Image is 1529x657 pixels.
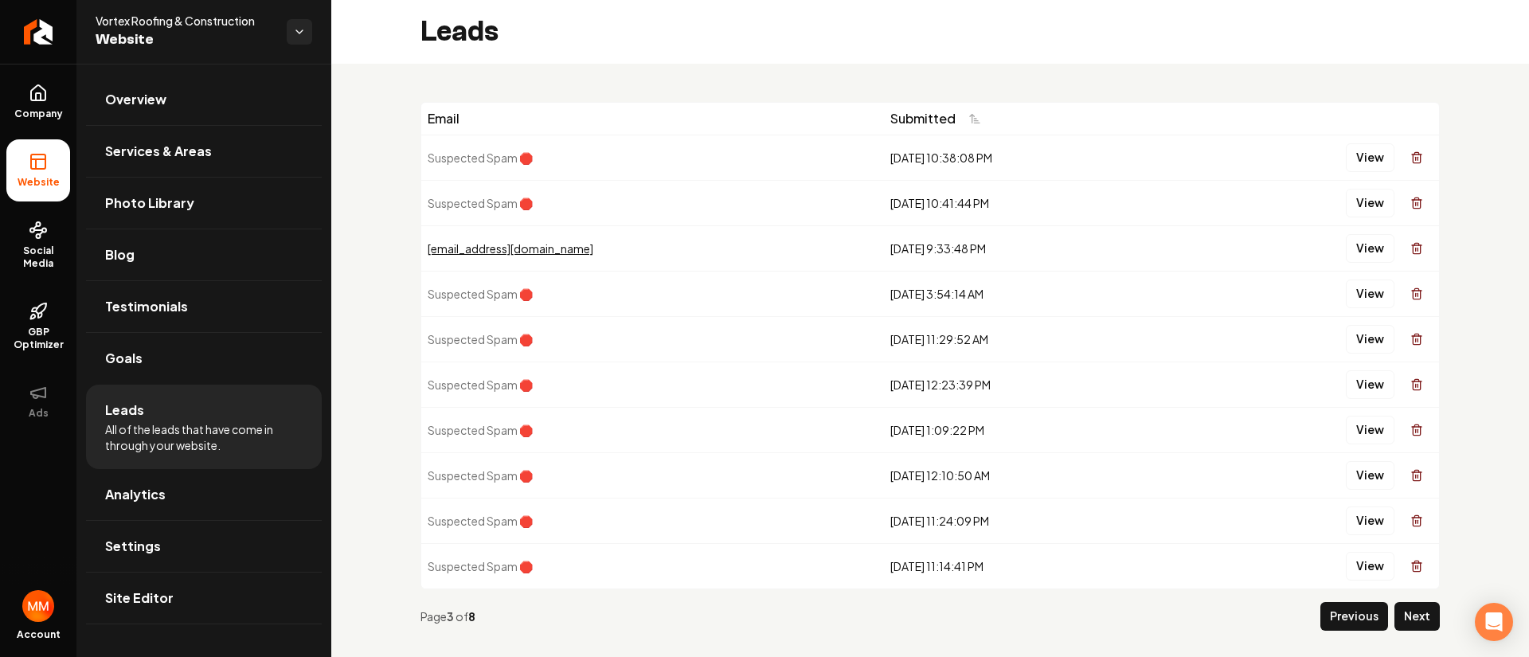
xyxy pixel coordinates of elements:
[428,196,533,210] span: Suspected Spam 🛑
[105,245,135,264] span: Blog
[6,289,70,364] a: GBP Optimizer
[428,514,533,528] span: Suspected Spam 🛑
[428,468,533,483] span: Suspected Spam 🛑
[6,244,70,270] span: Social Media
[890,150,1175,166] div: [DATE] 10:38:08 PM
[86,229,322,280] a: Blog
[105,142,212,161] span: Services & Areas
[420,609,447,624] span: Page
[96,13,274,29] span: Vortex Roofing & Construction
[890,109,956,128] span: Submitted
[86,126,322,177] a: Services & Areas
[890,422,1175,438] div: [DATE] 1:09:22 PM
[96,29,274,51] span: Website
[428,559,533,573] span: Suspected Spam 🛑
[6,326,70,351] span: GBP Optimizer
[468,609,475,624] strong: 8
[428,423,533,437] span: Suspected Spam 🛑
[17,628,61,641] span: Account
[428,241,878,256] div: [EMAIL_ADDRESS][DOMAIN_NAME]
[890,467,1175,483] div: [DATE] 12:10:50 AM
[105,589,174,608] span: Site Editor
[8,108,69,120] span: Company
[1346,370,1394,399] button: View
[105,485,166,504] span: Analytics
[86,573,322,624] a: Site Editor
[1346,143,1394,172] button: View
[890,286,1175,302] div: [DATE] 3:54:14 AM
[428,332,533,346] span: Suspected Spam 🛑
[428,287,533,301] span: Suspected Spam 🛑
[105,194,194,213] span: Photo Library
[428,377,533,392] span: Suspected Spam 🛑
[6,71,70,133] a: Company
[86,74,322,125] a: Overview
[86,178,322,229] a: Photo Library
[1346,280,1394,308] button: View
[890,195,1175,211] div: [DATE] 10:41:44 PM
[22,590,54,622] img: Matthew Meyer
[105,297,188,316] span: Testimonials
[86,469,322,520] a: Analytics
[1346,234,1394,263] button: View
[6,208,70,283] a: Social Media
[1320,602,1388,631] button: Previous
[428,109,878,128] div: Email
[105,421,303,453] span: All of the leads that have come in through your website.
[447,609,456,624] strong: 3
[105,537,161,556] span: Settings
[1346,325,1394,354] button: View
[22,407,55,420] span: Ads
[456,609,468,624] span: of
[105,90,166,109] span: Overview
[1475,603,1513,641] div: Open Intercom Messenger
[86,521,322,572] a: Settings
[1346,461,1394,490] button: View
[1394,602,1440,631] button: Next
[86,281,322,332] a: Testimonials
[890,104,991,133] button: Submitted
[890,377,1175,393] div: [DATE] 12:23:39 PM
[24,19,53,45] img: Rebolt Logo
[22,590,54,622] button: Open user button
[420,16,499,48] h2: Leads
[890,331,1175,347] div: [DATE] 11:29:52 AM
[86,333,322,384] a: Goals
[1346,189,1394,217] button: View
[105,401,144,420] span: Leads
[1346,506,1394,535] button: View
[890,241,1175,256] div: [DATE] 9:33:48 PM
[428,151,533,165] span: Suspected Spam 🛑
[105,349,143,368] span: Goals
[1346,416,1394,444] button: View
[11,176,66,189] span: Website
[890,558,1175,574] div: [DATE] 11:14:41 PM
[890,513,1175,529] div: [DATE] 11:24:09 PM
[6,370,70,432] button: Ads
[1346,552,1394,581] button: View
